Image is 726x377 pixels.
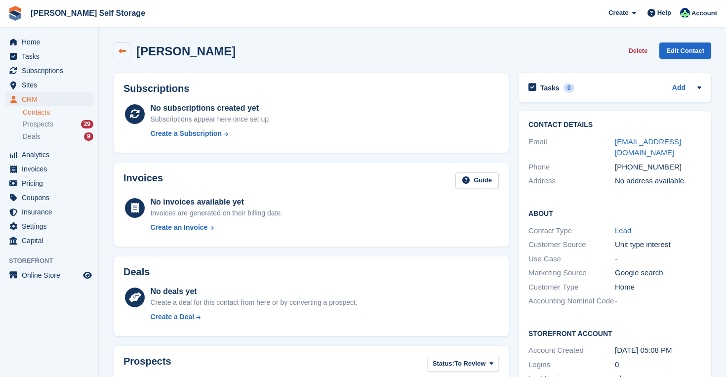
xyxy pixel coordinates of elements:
[150,208,282,218] div: Invoices are generated on their billing date.
[528,121,701,129] h2: Contact Details
[150,102,271,114] div: No subscriptions created yet
[528,345,615,356] div: Account Created
[5,205,93,219] a: menu
[22,78,81,92] span: Sites
[150,222,207,233] div: Create an Invoice
[528,267,615,279] div: Marketing Source
[427,356,499,372] button: Status: To Review
[84,132,93,141] div: 9
[22,205,81,219] span: Insurance
[150,297,357,308] div: Create a deal for this contact from here or by converting a prospect.
[22,176,81,190] span: Pricing
[5,64,93,78] a: menu
[136,44,236,58] h2: [PERSON_NAME]
[22,35,81,49] span: Home
[9,256,98,266] span: Storefront
[5,148,93,162] a: menu
[23,132,40,141] span: Deals
[5,92,93,106] a: menu
[5,234,93,248] a: menu
[615,345,701,356] div: [DATE] 05:08 PM
[5,268,93,282] a: menu
[22,234,81,248] span: Capital
[615,162,701,173] div: [PHONE_NUMBER]
[454,359,485,369] span: To Review
[659,42,711,59] a: Edit Contact
[672,83,686,94] a: Add
[615,253,701,265] div: -
[22,191,81,205] span: Coupons
[615,282,701,293] div: Home
[150,114,271,125] div: Subscriptions appear here once set up.
[123,83,499,94] h2: Subscriptions
[150,128,222,139] div: Create a Subscription
[615,359,701,371] div: 0
[150,312,194,322] div: Create a Deal
[5,219,93,233] a: menu
[5,78,93,92] a: menu
[22,92,81,106] span: CRM
[5,162,93,176] a: menu
[22,49,81,63] span: Tasks
[150,312,357,322] a: Create a Deal
[528,328,701,338] h2: Storefront Account
[22,64,81,78] span: Subscriptions
[528,162,615,173] div: Phone
[528,208,701,218] h2: About
[615,175,701,187] div: No address available.
[5,191,93,205] a: menu
[22,219,81,233] span: Settings
[615,239,701,251] div: Unit type interest
[615,226,631,235] a: Lead
[691,8,717,18] span: Account
[5,49,93,63] a: menu
[5,35,93,49] a: menu
[528,253,615,265] div: Use Case
[8,6,23,21] img: stora-icon-8386f47178a22dfd0bd8f6a31ec36ba5ce8667c1dd55bd0f319d3a0aa187defe.svg
[150,196,282,208] div: No invoices available yet
[615,137,681,157] a: [EMAIL_ADDRESS][DOMAIN_NAME]
[528,239,615,251] div: Customer Source
[23,120,53,129] span: Prospects
[680,8,690,18] img: Dafydd Pritchard
[433,359,454,369] span: Status:
[23,131,93,142] a: Deals 9
[150,128,271,139] a: Create a Subscription
[123,266,150,278] h2: Deals
[22,268,81,282] span: Online Store
[615,267,701,279] div: Google search
[23,108,93,117] a: Contacts
[150,222,282,233] a: Create an Invoice
[81,269,93,281] a: Preview store
[23,119,93,129] a: Prospects 29
[150,286,357,297] div: No deals yet
[22,148,81,162] span: Analytics
[657,8,671,18] span: Help
[528,295,615,307] div: Accounting Nominal Code
[615,295,701,307] div: -
[624,42,651,59] button: Delete
[528,225,615,237] div: Contact Type
[123,356,171,374] h2: Prospects
[528,175,615,187] div: Address
[455,172,499,189] a: Guide
[123,172,163,189] h2: Invoices
[528,359,615,371] div: Logins
[540,84,560,92] h2: Tasks
[564,84,575,92] div: 0
[22,162,81,176] span: Invoices
[27,5,149,21] a: [PERSON_NAME] Self Storage
[528,282,615,293] div: Customer Type
[528,136,615,159] div: Email
[81,120,93,128] div: 29
[5,176,93,190] a: menu
[608,8,628,18] span: Create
